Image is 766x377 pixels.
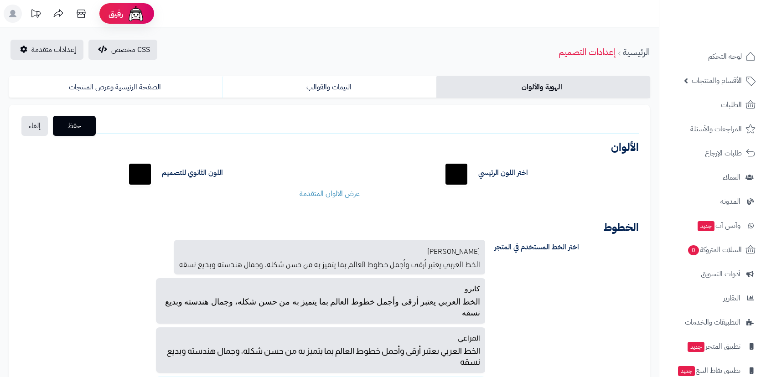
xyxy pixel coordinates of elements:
[162,168,223,178] label: اللون الثانوي للتصميم
[436,76,650,98] a: الهوية والألوان
[665,311,761,333] a: التطبيقات والخدمات
[692,74,742,87] span: الأقسام والمنتجات
[487,240,646,254] label: اختر الخط المستخدم في المتجر
[665,166,761,188] a: العملاء
[458,334,480,342] span: المراعي
[678,366,695,376] span: جديد
[720,195,740,208] span: المدونة
[697,219,740,232] span: وآتس آب
[427,245,480,256] span: [PERSON_NAME]
[20,222,639,233] h3: الخطوط
[665,94,761,116] a: الطلبات
[688,245,699,255] span: 0
[665,287,761,309] a: التقارير
[24,5,47,25] a: تحديثات المنصة
[708,50,742,63] span: لوحة التحكم
[53,116,96,136] button: حفظ
[60,120,88,131] span: حفظ
[687,243,742,256] span: السلات المتروكة
[665,263,761,285] a: أدوات التسويق
[665,191,761,212] a: المدونة
[723,171,740,184] span: العملاء
[665,239,761,261] a: السلات المتروكة0
[465,285,480,293] span: كايرو
[300,188,360,199] a: عرض الالوان المتقدمة
[698,221,714,231] span: جديد
[223,76,436,98] a: الثيمات والقوالب
[665,46,761,67] a: لوحة التحكم
[21,116,48,136] a: إلغاء
[721,98,742,111] span: الطلبات
[665,336,761,357] a: تطبيق المتجرجديد
[690,123,742,135] span: المراجعات والأسئلة
[478,168,528,178] label: اختر اللون الرئيسي
[665,142,761,164] a: طلبات الإرجاع
[705,147,742,160] span: طلبات الإرجاع
[723,292,740,305] span: التقارير
[687,340,740,353] span: تطبيق المتجر
[161,294,480,318] p: الخط العربي يعتبر أرقى وأجمل خطوط العالم بما يتميز به من حسن شكله، وجمال هندسته وبديع نسقه
[559,45,616,59] a: إعدادات التصميم
[179,256,480,269] p: الخط العربي يعتبر أرقى وأجمل خطوط العالم بما يتميز به من حسن شكله، وجمال هندسته وبديع نسقه
[88,40,157,60] button: CSS مخصص
[665,215,761,237] a: وآتس آبجديد
[161,344,480,367] p: الخط العربي يعتبر أرقى وأجمل خطوط العالم بما يتميز به من حسن شكله، وجمال هندسته وبديع نسقه
[685,316,740,329] span: التطبيقات والخدمات
[127,5,145,23] img: ai-face.png
[111,44,150,55] span: CSS مخصص
[9,76,223,98] a: الصفحة الرئيسية وعرض المنتجات
[701,268,740,280] span: أدوات التسويق
[688,342,704,352] span: جديد
[20,142,639,153] h3: الألوان
[623,45,650,59] a: الرئيسية
[665,118,761,140] a: المراجعات والأسئلة
[31,44,76,55] span: إعدادات متقدمة
[10,40,83,60] a: إعدادات متقدمة
[109,8,123,19] span: رفيق
[677,364,740,377] span: تطبيق نقاط البيع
